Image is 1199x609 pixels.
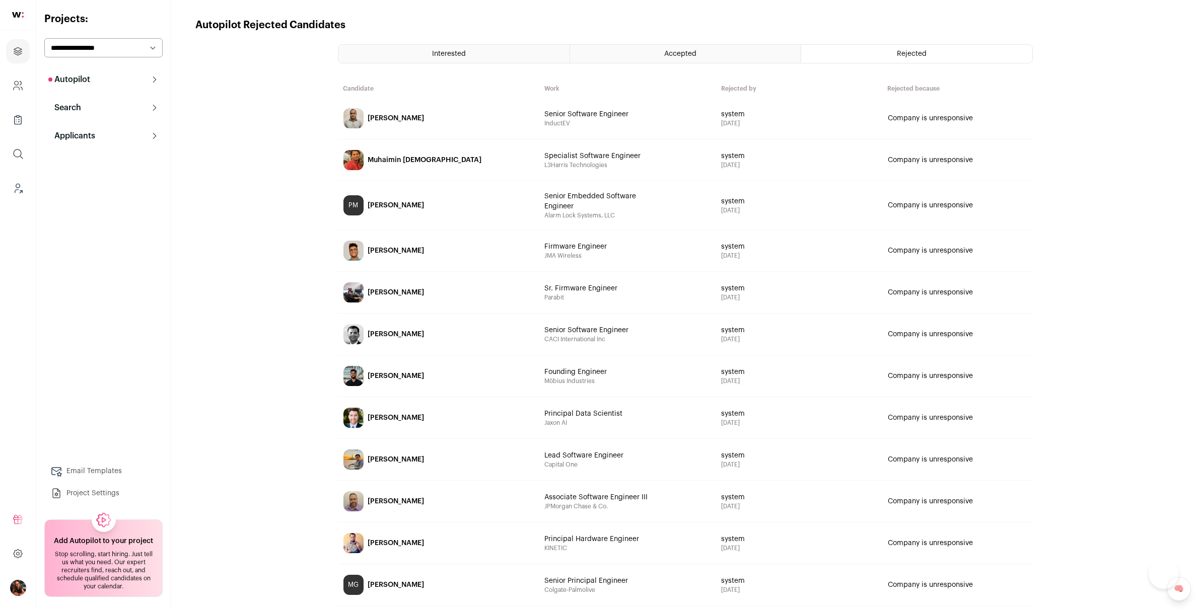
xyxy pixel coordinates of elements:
[44,98,163,118] button: Search
[883,439,1032,480] a: Company is unresponsive
[721,419,877,427] span: [DATE]
[195,18,345,32] h1: Autopilot Rejected Candidates
[368,246,424,256] div: [PERSON_NAME]
[544,502,711,510] span: JPMorgan Chase & Co.
[544,450,665,461] span: Lead Software Engineer
[544,576,665,586] span: Senior Principal Engineer
[721,196,877,206] span: system
[544,586,711,594] span: Colgate-Palmolive
[338,314,539,354] a: [PERSON_NAME]
[882,80,1033,98] th: Rejected because
[721,576,877,586] span: system
[721,335,877,343] span: [DATE]
[368,454,424,465] div: [PERSON_NAME]
[368,580,424,590] div: [PERSON_NAME]
[368,113,424,123] div: [PERSON_NAME]
[368,413,424,423] div: [PERSON_NAME]
[338,231,539,271] a: [PERSON_NAME]
[44,483,163,503] a: Project Settings
[44,461,163,481] a: Email Templates
[721,586,877,594] span: [DATE]
[48,102,81,114] p: Search
[721,461,877,469] span: [DATE]
[338,439,539,480] a: [PERSON_NAME]
[44,519,163,597] a: Add Autopilot to your project Stop scrolling, start hiring. Just tell us what you need. Our exper...
[44,126,163,146] button: Applicants
[883,356,1032,396] a: Company is unresponsive
[883,182,1032,229] a: Company is unresponsive
[883,140,1032,180] a: Company is unresponsive
[338,80,539,98] th: Candidate
[544,367,665,377] span: Founding Engineer
[721,119,877,127] span: [DATE]
[48,130,95,142] p: Applicants
[544,211,711,219] span: Alarm Lock Systems, LLC
[721,502,877,510] span: [DATE]
[10,580,26,596] button: Open dropdown
[338,523,539,563] a: [PERSON_NAME]
[544,293,711,301] span: Parabit
[12,12,24,18] img: wellfound-shorthand-0d5821cbd27db2630d0214b213865d53afaa358527fdda9d0ea32b1df1b89c2c.svg
[544,377,711,385] span: Möbius Industries
[368,155,481,165] div: Muhaimin [DEMOGRAPHIC_DATA]
[544,191,665,211] span: Senior Embedded Software Engineer
[343,533,364,553] img: 9a922e8027b5468de7869e4182cbbb845df19a843a7307f1b5c3ffd10ea4bb17.jpg
[368,538,424,548] div: [PERSON_NAME]
[48,73,90,86] p: Autopilot
[343,241,364,261] img: 0606aa8a4078217fce693ad9301533c28382aae9cf84f13b06caaadfdfa8bba1
[539,80,716,98] th: Work
[544,161,711,169] span: L3Harris Technologies
[721,283,877,293] span: system
[6,176,30,200] a: Leads (Backoffice)
[44,12,163,26] h2: Projects:
[570,45,801,63] a: Accepted
[721,242,877,252] span: system
[368,329,424,339] div: [PERSON_NAME]
[343,408,364,428] img: de9706c8af4a1ceed2c2cb27ed4161c15e5d6ecaa5b4e99a5fd268ce4f79c117
[883,314,1032,354] a: Company is unresponsive
[338,45,570,63] a: Interested
[44,69,163,90] button: Autopilot
[883,272,1032,313] a: Company is unresponsive
[343,491,364,511] img: 0e5101db746f745fdb7b6f53a08efcb907564603989fe39b6907a0f1ebbc4b76
[338,481,539,521] a: [PERSON_NAME]
[338,182,539,229] a: PM [PERSON_NAME]
[338,565,539,605] a: MG [PERSON_NAME]
[544,461,711,469] span: Capital One
[544,109,665,119] span: Senior Software Engineer
[432,50,466,57] span: Interested
[883,565,1032,605] a: Company is unresponsive
[338,398,539,438] a: [PERSON_NAME]
[721,325,877,335] span: system
[544,252,711,260] span: JMA Wireless
[343,108,364,128] img: 1be305f498118d831e69da2ee9c6699b99a08a8c9d1a37b42b4b73d68dc6cae5.jpg
[544,151,665,161] span: Specialist Software Engineer
[343,366,364,386] img: efdf4f673bc6c8770aa4f3d10fae3dd0e7626145d0d51d04d163548bf45319c1
[883,481,1032,521] a: Company is unresponsive
[721,367,877,377] span: system
[368,371,424,381] div: [PERSON_NAME]
[721,252,877,260] span: [DATE]
[721,534,877,544] span: system
[544,492,665,502] span: Associate Software Engineer III
[544,283,665,293] span: Sr. Firmware Engineer
[544,534,665,544] span: Principal Hardware Engineer
[721,409,877,419] span: system
[721,450,877,461] span: system
[883,231,1032,271] a: Company is unresponsive
[721,544,877,552] span: [DATE]
[1149,559,1179,589] iframe: Help Scout Beacon - Open
[721,151,877,161] span: system
[721,206,877,214] span: [DATE]
[544,419,711,427] span: Jaxon AI
[544,335,711,343] span: CACI International Inc
[544,325,665,335] span: Senior Software Engineer
[343,324,364,344] img: b951f24486389c8b5a7e58a631c35b05b79f175a9055c02969a380e3c485b556
[10,580,26,596] img: 13968079-medium_jpg
[6,108,30,132] a: Company Lists
[338,356,539,396] a: [PERSON_NAME]
[338,140,539,180] a: Muhaimin [DEMOGRAPHIC_DATA]
[6,73,30,98] a: Company and ATS Settings
[1167,577,1191,601] a: 🧠
[368,200,424,210] div: [PERSON_NAME]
